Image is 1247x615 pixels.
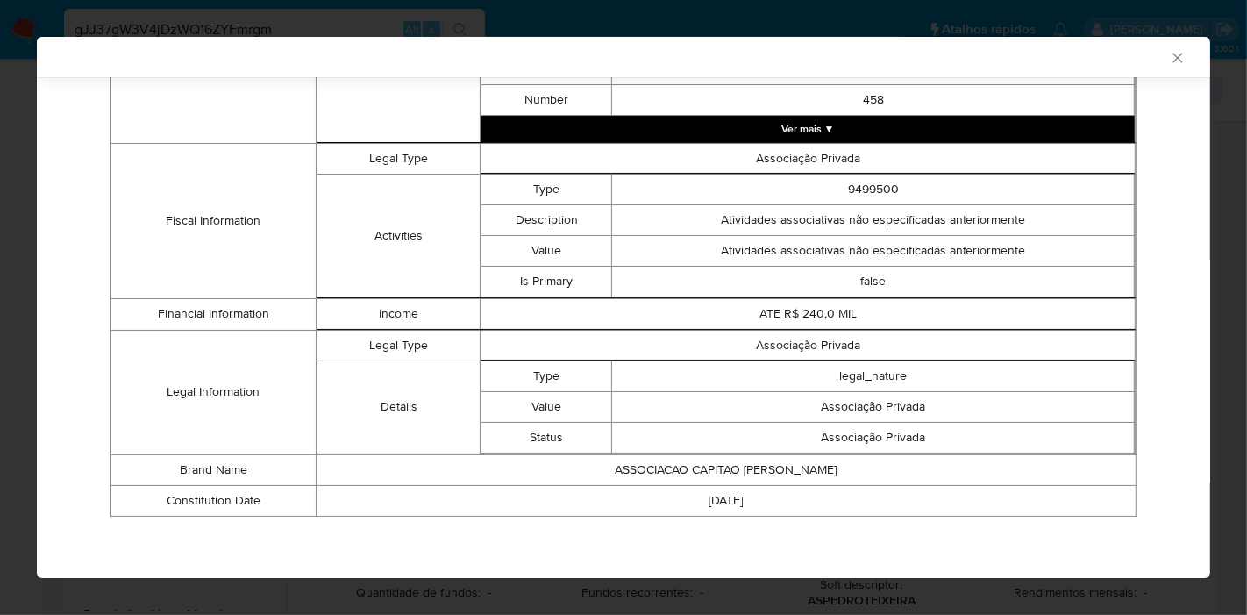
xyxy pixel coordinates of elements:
td: ATE R$ 240,0 MIL [481,298,1136,329]
td: ASSOCIACAO CAPITAO [PERSON_NAME] [316,454,1136,485]
td: Status [481,422,612,453]
td: Associação Privada [612,391,1135,422]
td: legal_nature [612,361,1135,391]
div: closure-recommendation-modal [37,37,1210,578]
td: Income [317,298,481,329]
td: Atividades associativas não especificadas anteriormente [612,235,1135,266]
td: Value [481,391,612,422]
td: Type [481,174,612,204]
td: Number [481,84,612,115]
td: Associação Privada [612,422,1135,453]
td: Constitution Date [111,485,317,516]
td: Fiscal Information [111,143,317,298]
td: Is Primary [481,266,612,297]
td: Legal Information [111,330,317,454]
td: Value [481,235,612,266]
td: Financial Information [111,298,317,330]
td: false [612,266,1135,297]
td: 458 [612,84,1135,115]
td: 9499500 [612,174,1135,204]
td: [DATE] [316,485,1136,516]
td: Associação Privada [481,330,1136,361]
button: Fechar a janela [1169,49,1185,65]
td: Legal Type [317,143,481,174]
td: Activities [317,174,481,297]
td: Type [481,361,612,391]
td: Details [317,361,481,454]
td: Legal Type [317,330,481,361]
button: Expand array [481,116,1135,142]
td: Description [481,204,612,235]
td: Brand Name [111,454,317,485]
td: Associação Privada [481,143,1136,174]
td: Atividades associativas não especificadas anteriormente [612,204,1135,235]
